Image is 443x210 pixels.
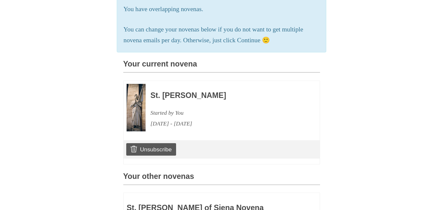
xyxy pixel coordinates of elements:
[123,172,320,185] h3: Your other novenas
[123,60,320,73] h3: Your current novena
[151,91,302,100] h3: St. [PERSON_NAME]
[151,107,302,118] div: Started by You
[151,118,302,129] div: [DATE] - [DATE]
[124,24,320,46] p: You can change your novenas below if you do not want to get multiple novena emails per day. Other...
[127,84,146,131] img: Novena image
[124,4,320,15] p: You have overlapping novenas.
[126,143,176,156] a: Unsubscribe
